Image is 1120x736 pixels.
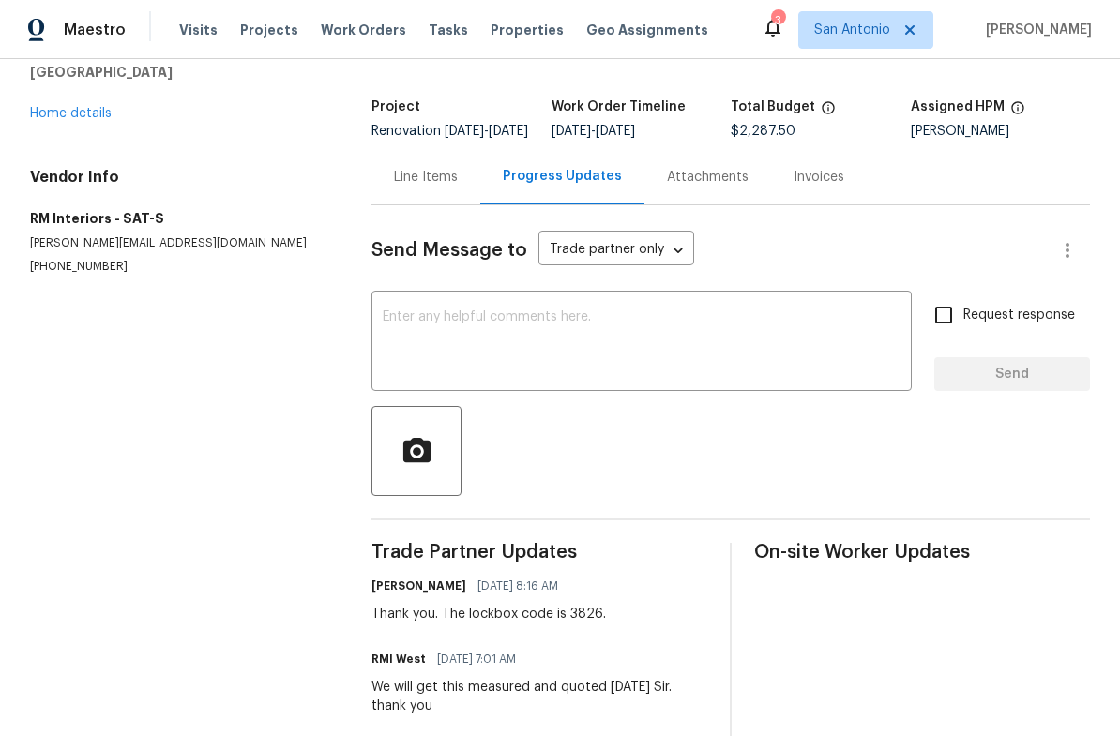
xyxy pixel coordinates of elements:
div: Attachments [667,168,749,187]
h5: Project [371,100,420,113]
span: $2,287.50 [731,125,795,138]
h5: RM Interiors - SAT-S [30,209,326,228]
span: Trade Partner Updates [371,543,707,562]
h5: Total Budget [731,100,815,113]
span: [DATE] [552,125,591,138]
h5: [GEOGRAPHIC_DATA] [30,63,326,82]
div: Thank you. The lockbox code is 3826. [371,605,606,623]
span: Visits [179,21,218,39]
span: [DATE] [489,125,528,138]
span: Request response [963,306,1075,325]
span: Properties [491,21,564,39]
span: Maestro [64,21,126,39]
div: Invoices [794,168,844,187]
div: Trade partner only [538,235,694,266]
span: Projects [240,21,298,39]
span: [DATE] 7:01 AM [437,650,516,668]
span: Work Orders [321,21,406,39]
span: Renovation [371,125,528,138]
span: San Antonio [814,21,890,39]
span: The total cost of line items that have been proposed by Opendoor. This sum includes line items th... [821,100,836,125]
span: [DATE] [445,125,484,138]
span: [DATE] 8:16 AM [477,577,558,595]
h4: Vendor Info [30,168,326,187]
span: - [445,125,528,138]
span: [PERSON_NAME] [978,21,1092,39]
h5: Assigned HPM [911,100,1005,113]
span: [DATE] [596,125,635,138]
div: [PERSON_NAME] [911,125,1091,138]
span: Tasks [429,23,468,37]
a: Home details [30,107,112,120]
span: - [552,125,635,138]
h6: RMI West [371,650,426,668]
span: The hpm assigned to this work order. [1010,100,1025,125]
div: We will get this measured and quoted [DATE] Sir. thank you [371,678,707,715]
span: On-site Worker Updates [754,543,1090,562]
h5: Work Order Timeline [552,100,686,113]
p: [PHONE_NUMBER] [30,259,326,275]
div: 3 [771,11,784,30]
span: Send Message to [371,241,527,260]
div: Line Items [394,168,458,187]
p: [PERSON_NAME][EMAIL_ADDRESS][DOMAIN_NAME] [30,235,326,251]
span: Geo Assignments [586,21,708,39]
h6: [PERSON_NAME] [371,577,466,595]
div: Progress Updates [503,167,622,186]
